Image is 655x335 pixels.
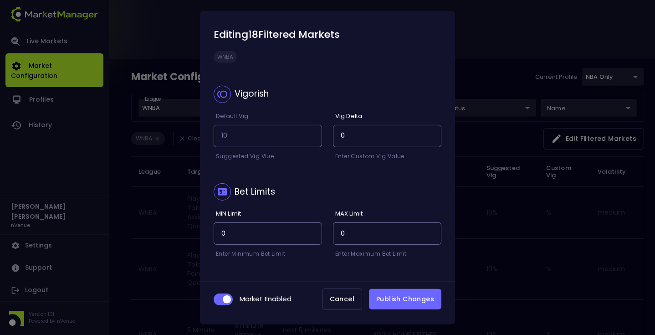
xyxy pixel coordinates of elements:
p: Enter Minimum Bet Limit [214,249,322,258]
h4: Editing 18 Filtered Markets [214,26,441,41]
p: Enter Maximum Bet Limit [333,249,441,258]
label: Default Vig [214,112,248,120]
label: MAX Limit [333,210,363,218]
label: Vig Delta [333,112,362,120]
p: Suggested Vig Vlue [214,151,322,160]
li: WNBA [214,51,237,62]
div: Bet Limits [235,186,275,199]
p: Enter Custom Vig Value [333,151,441,160]
label: MIN Limit [214,210,241,218]
button: Publish Changes [369,289,441,309]
button: Cancel [322,289,362,310]
div: Vigorish [235,88,269,101]
span: Market Enabled [240,294,292,304]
